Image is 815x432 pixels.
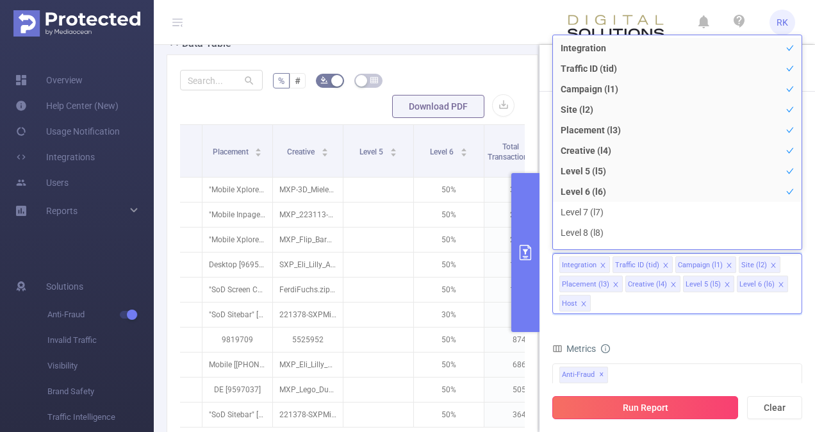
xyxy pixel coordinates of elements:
[321,146,329,154] div: Sort
[47,353,154,379] span: Visibility
[273,403,343,427] p: 221378-SXPMieleCleaningQ22025.zip [5498166]
[278,76,284,86] span: %
[488,142,534,162] span: Total Transactions
[202,228,272,252] p: "Mobile Xplore" [[PHONE_NUMBER]]
[414,378,484,402] p: 50%
[202,328,272,352] p: 9819709
[414,328,484,352] p: 50%
[484,328,554,352] p: 874
[414,178,484,202] p: 50%
[741,257,767,274] div: Site (l2)
[553,79,802,99] li: Campaign (l1)
[553,120,802,140] li: Placement (l3)
[770,262,777,270] i: icon: close
[786,85,794,93] i: icon: check
[430,147,456,156] span: Level 6
[273,353,343,377] p: MXP_Eli_Lilly_Adipositas_Flight2Q32025.zip [5441098]
[613,256,673,273] li: Traffic ID (tid)
[321,151,328,155] i: icon: caret-down
[737,276,788,292] li: Level 6 (l6)
[414,353,484,377] p: 50%
[786,229,794,237] i: icon: check
[460,146,468,154] div: Sort
[414,303,484,327] p: 30%
[213,147,251,156] span: Placement
[553,38,802,58] li: Integration
[202,378,272,402] p: DE [9597037]
[370,76,378,84] i: icon: table
[15,119,120,144] a: Usage Notification
[390,151,397,155] i: icon: caret-down
[552,344,596,354] span: Metrics
[739,276,775,293] div: Level 6 (l6)
[786,44,794,52] i: icon: check
[460,146,467,150] i: icon: caret-up
[777,10,788,35] span: RK
[686,276,721,293] div: Level 5 (l5)
[484,228,554,252] p: 2,709
[786,208,794,216] i: icon: check
[202,178,272,202] p: "Mobile Xplore" [[PHONE_NUMBER]]
[273,228,343,252] p: MXP_Flip_Barmer_MidFunnel_Aktivierung_Q3_2025-tracking.zip [5501416]
[46,206,78,216] span: Reports
[580,301,587,308] i: icon: close
[15,144,95,170] a: Integrations
[786,65,794,72] i: icon: check
[46,274,83,299] span: Solutions
[321,146,328,150] i: icon: caret-up
[552,396,738,419] button: Run Report
[484,203,554,227] p: 2,883
[484,278,554,302] p: 1,429
[47,302,154,328] span: Anti-Fraud
[202,253,272,277] p: Desktop [9695559]
[613,281,619,289] i: icon: close
[414,278,484,302] p: 50%
[46,198,78,224] a: Reports
[15,93,119,119] a: Help Center (New)
[628,276,667,293] div: Creative (l4)
[484,303,554,327] p: 912
[414,403,484,427] p: 50%
[683,276,734,292] li: Level 5 (l5)
[359,147,385,156] span: Level 5
[273,203,343,227] p: MXP_223113-MXP-MediaMarktSaturn-JBL-AO-Q4-2025_v2.zip [5507190]
[273,253,343,277] p: SXP_Eli_Lilly_Adipositas_Flight2Q32025.zip [5441102]
[786,106,794,113] i: icon: check
[786,167,794,175] i: icon: check
[553,202,802,222] li: Level 7 (l7)
[390,146,397,150] i: icon: caret-up
[273,328,343,352] p: 5525952
[601,344,610,353] i: icon: info-circle
[559,295,591,312] li: Host
[414,228,484,252] p: 50%
[484,403,554,427] p: 364
[553,140,802,161] li: Creative (l4)
[202,278,272,302] p: "SoD Screen Custom Channel" [9236448]
[553,161,802,181] li: Level 5 (l5)
[562,276,609,293] div: Placement (l3)
[484,353,554,377] p: 686
[625,276,680,292] li: Creative (l4)
[786,188,794,195] i: icon: check
[273,178,343,202] p: MXP-3D_Miele_Cleaning_Q2_2025.zip [5459485]
[254,146,262,154] div: Sort
[562,295,577,312] div: Host
[484,178,554,202] p: 3,550
[202,303,272,327] p: "SoD Sitebar" [9728557]
[295,76,300,86] span: #
[47,328,154,353] span: Invalid Traffic
[553,58,802,79] li: Traffic ID (tid)
[255,151,262,155] i: icon: caret-down
[484,378,554,402] p: 505
[15,170,69,195] a: Users
[747,396,802,419] button: Clear
[553,243,802,263] li: Operating System
[47,404,154,430] span: Traffic Intelligence
[739,256,780,273] li: Site (l2)
[675,256,736,273] li: Campaign (l1)
[553,222,802,243] li: Level 8 (l8)
[559,367,608,383] span: Anti-Fraud
[559,276,623,292] li: Placement (l3)
[678,257,723,274] div: Campaign (l1)
[320,76,328,84] i: icon: bg-colors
